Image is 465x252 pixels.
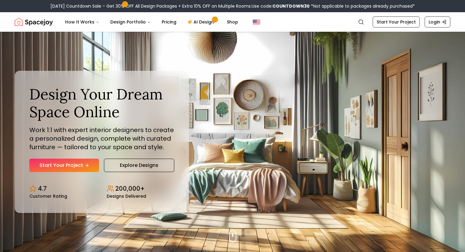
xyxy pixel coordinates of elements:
span: Use code: [252,3,310,9]
img: United States [253,18,260,26]
a: Shop [222,16,243,28]
b: COUNTDOWN30 [272,3,310,9]
a: Pricing [157,16,181,28]
span: *Not applicable to packages already purchased* [310,3,415,9]
a: Explore Designs [104,159,174,172]
p: 4.7 [38,184,47,193]
a: Spacejoy [15,16,53,28]
div: Design stats [29,179,174,198]
a: Login [425,16,450,27]
h1: Design Your Dream Space Online [29,85,174,121]
img: Spacejoy Logo [15,16,53,28]
div: [DATE] Countdown Sale – Get 30% OFF All Design Packages + Extra 10% OFF on Multiple Rooms. [50,3,415,9]
p: 200,000+ [115,184,145,193]
small: Designs Delivered [107,194,146,198]
button: Design Portfolio [105,16,156,28]
nav: Global [15,12,450,32]
a: Start Your Project [373,16,420,27]
p: Work 1:1 with expert interior designers to create a personalized design, complete with curated fu... [29,126,174,151]
a: AI Design [183,16,221,28]
nav: Main [60,16,243,28]
button: How It Works [60,16,104,28]
small: Customer Rating [29,194,67,198]
a: Start Your Project [29,159,99,172]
